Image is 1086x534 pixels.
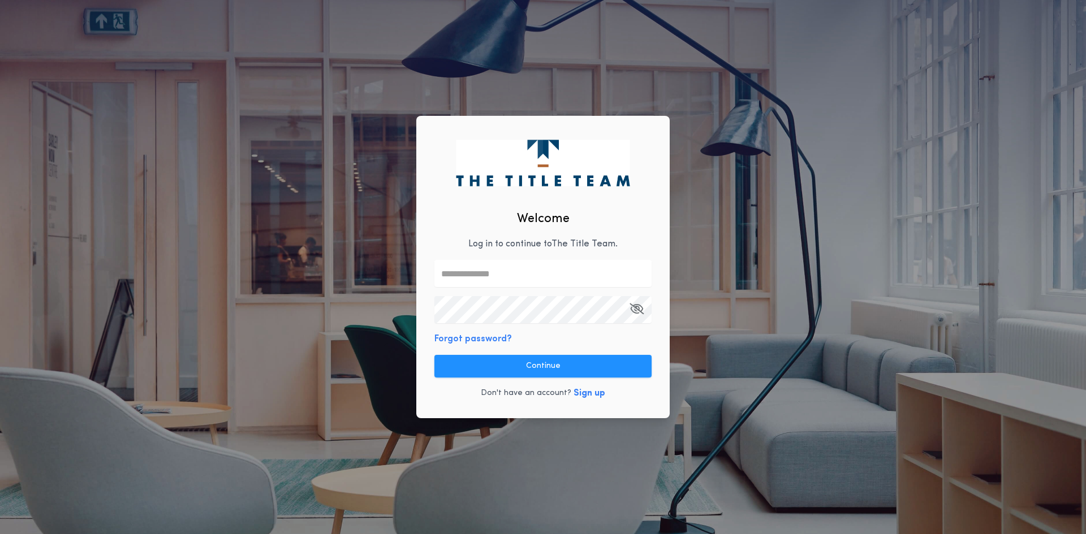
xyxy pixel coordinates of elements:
button: Sign up [574,387,605,400]
h2: Welcome [517,210,570,228]
p: Log in to continue to The Title Team . [468,237,618,251]
img: logo [456,140,630,186]
button: Continue [434,355,652,377]
button: Forgot password? [434,332,512,346]
p: Don't have an account? [481,388,571,399]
